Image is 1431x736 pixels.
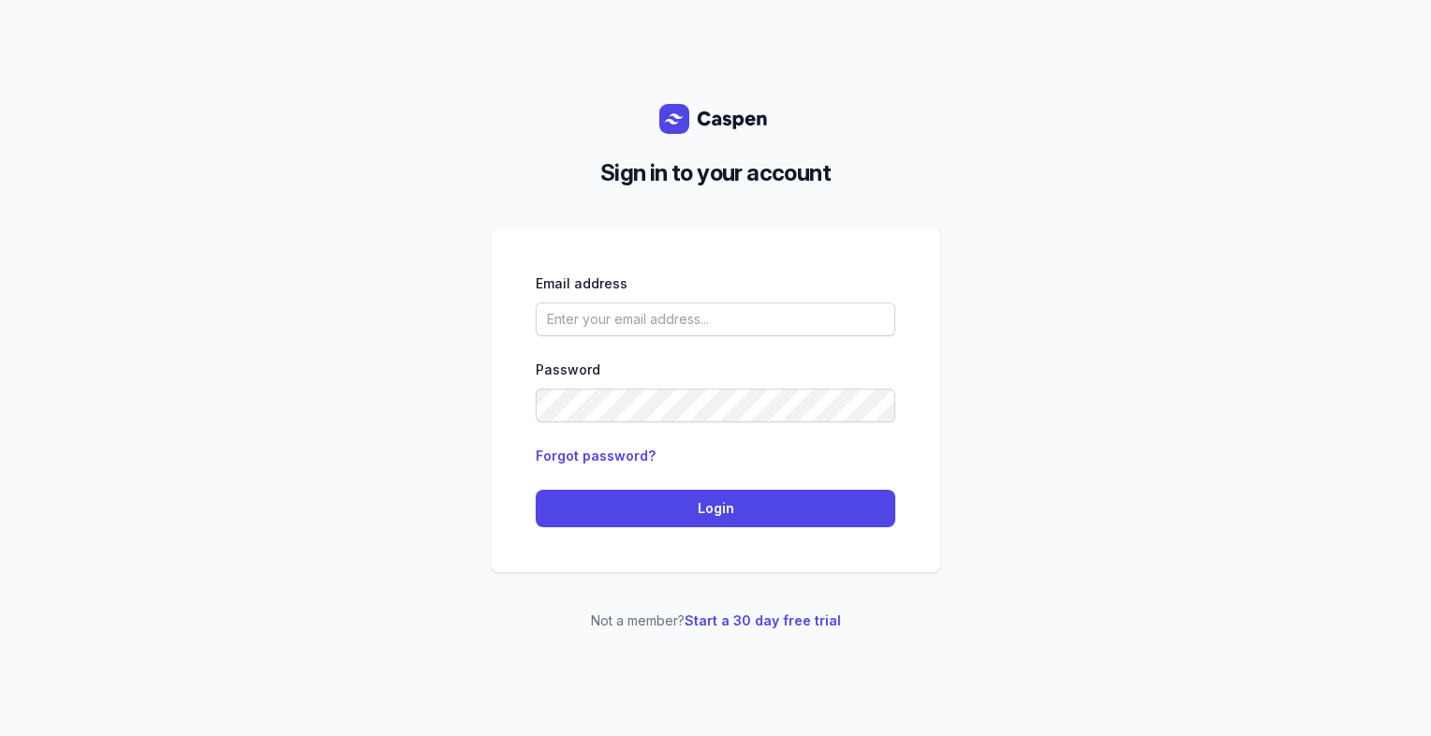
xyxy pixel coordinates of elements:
[685,612,841,628] a: Start a 30 day free trial
[536,302,895,336] input: Enter your email address...
[536,272,895,295] div: Email address
[536,359,895,381] div: Password
[536,448,656,464] a: Forgot password?
[536,490,895,527] button: Login
[547,497,884,520] span: Login
[491,610,940,632] p: Not a member?
[506,156,925,190] h2: Sign in to your account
